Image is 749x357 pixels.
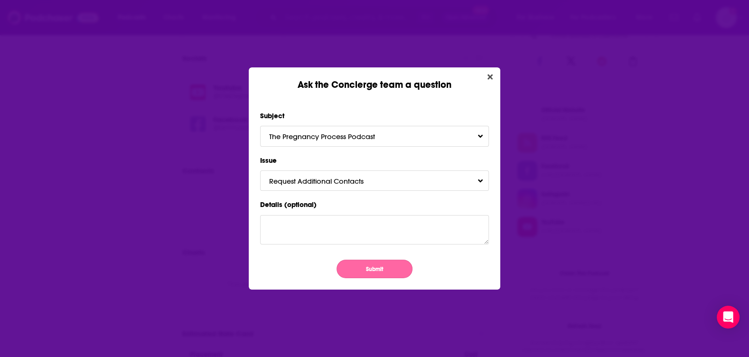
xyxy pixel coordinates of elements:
button: The Pregnancy Process PodcastToggle Pronoun Dropdown [260,126,489,146]
div: Open Intercom Messenger [717,306,740,329]
label: Issue [260,154,489,167]
div: Ask the Concierge team a question [249,67,500,91]
button: Submit [337,260,412,278]
span: Request Additional Contacts [269,177,383,186]
span: The Pregnancy Process Podcast [269,132,394,141]
button: Close [484,71,496,83]
label: Details (optional) [260,198,489,211]
button: Request Additional ContactsToggle Pronoun Dropdown [260,170,489,191]
label: Subject [260,110,489,122]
